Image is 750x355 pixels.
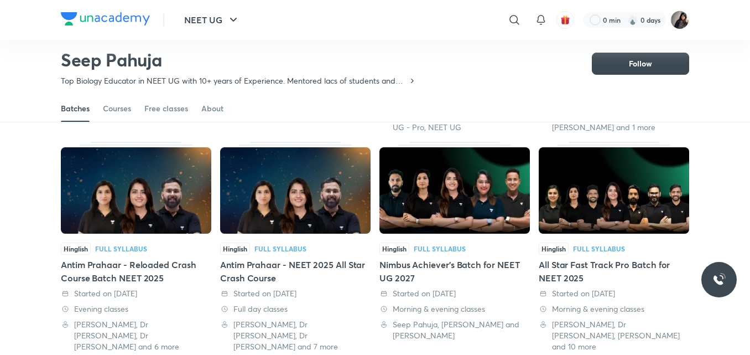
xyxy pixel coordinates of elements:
a: About [201,95,223,122]
div: Free classes [144,103,188,114]
div: Antim Prahaar - NEET 2025 All Star Crash Course [220,142,371,352]
span: Follow [629,58,652,69]
span: Hinglish [539,243,569,255]
div: Antim Prahaar - Reloaded Crash Course Batch NEET 2025 [61,258,211,285]
button: NEET UG [178,9,247,31]
a: Company Logo [61,12,150,28]
img: Thumbnail [379,147,530,234]
img: Afeera M [670,11,689,29]
span: Hinglish [220,243,250,255]
div: Antim Prahaar - Reloaded Crash Course Batch NEET 2025 [61,142,211,352]
div: Started on 9 Nov 2024 [539,288,689,299]
div: About [201,103,223,114]
button: avatar [556,11,574,29]
div: Full Syllabus [95,245,147,252]
img: Thumbnail [220,147,371,234]
div: Started on 13 Feb 2025 [61,288,211,299]
a: Courses [103,95,131,122]
div: Started on 28 Jan 2025 [220,288,371,299]
img: Thumbnail [61,147,211,234]
div: Seep Pahuja, Anupam Upadhayay and Akansha Karnwal [379,319,530,341]
span: Hinglish [61,243,91,255]
div: Courses [103,103,131,114]
img: streak [627,14,638,25]
div: Full Syllabus [414,245,466,252]
div: All Star Fast Track Pro Batch for NEET 2025 [539,258,689,285]
a: Batches [61,95,90,122]
div: Nimbus Achiever’s Batch for NEET UG 2027 [379,258,530,285]
a: Free classes [144,95,188,122]
div: All Star Fast Track Pro Batch for NEET 2025 [539,142,689,352]
div: Anmol Sharma, Dr S K Singh, Prateek Jain and 10 more [539,319,689,352]
div: Anmol Sharma, Dr S K Singh, Dr Amit Gupta and 6 more [61,319,211,352]
div: Anmol Sharma, Dr S K Singh, Dr Amit Gupta and 7 more [220,319,371,352]
div: Batches [61,103,90,114]
div: Antim Prahaar - NEET 2025 All Star Crash Course [220,258,371,285]
div: Morning & evening classes [379,303,530,315]
div: Full Syllabus [254,245,306,252]
img: ttu [712,273,726,286]
div: Nimbus Achiever’s Batch for NEET UG 2027 [379,142,530,352]
div: Full Syllabus [573,245,625,252]
img: Thumbnail [539,147,689,234]
div: Started on 1 Dec 2024 [379,288,530,299]
div: Full day classes [220,303,371,315]
button: Follow [592,53,689,75]
img: Company Logo [61,12,150,25]
h2: Seep Pahuja [61,49,416,71]
p: Top Biology Educator in NEET UG with 10+ years of Experience. Mentored lacs of students and Top R... [61,75,408,86]
div: Morning & evening classes [539,303,689,315]
img: avatar [560,15,570,25]
div: Evening classes [61,303,211,315]
span: Hinglish [379,243,409,255]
